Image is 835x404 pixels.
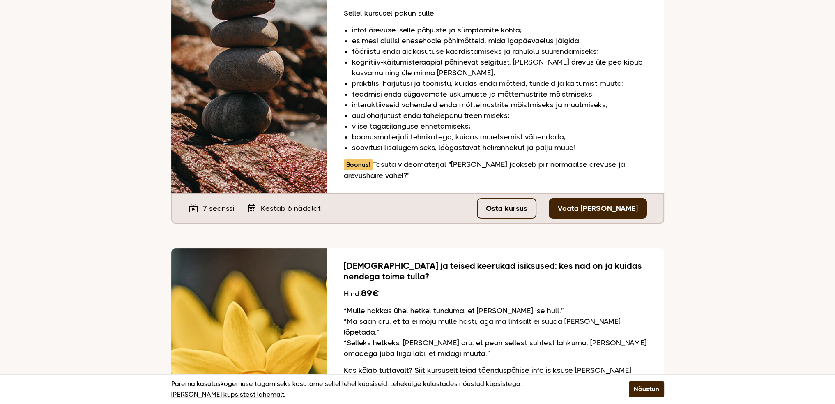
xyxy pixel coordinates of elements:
li: boonusmaterjali tehnikatega, kuidas muretsemist vähendada; [352,132,648,142]
i: live_tv [189,203,198,213]
i: calendar_month [247,203,257,213]
b: 89€ [361,288,379,298]
li: audioharjutust enda tähelepanu treenimiseks; [352,110,648,121]
p: Tasuta videomaterjal "[PERSON_NAME] jookseb piir normaalse ärevuse ja ärevushäire vahel?" [344,159,648,181]
li: infot ärevuse, selle põhjuste ja sümptomite kohta; [352,25,648,35]
span: Boonus! [344,159,373,170]
button: Nõustun [629,381,664,397]
p: Parema kasutuskogemuse tagamiseks kasutame sellel lehel küpsiseid. Lehekülge külastades nõustud k... [171,379,608,400]
li: kognitiiv-käitumisteraapial põhinevat selgitust, [PERSON_NAME] ärevus üle pea kipub kasvama ning ... [352,57,648,78]
h2: [DEMOGRAPHIC_DATA] ja teised keerukad isiksused: kes nad on ja kuidas nendega toime tulla? [344,261,648,282]
p: “Mulle hakkas ühel hetkel tunduma, et [PERSON_NAME] ise hull.” “Ma saan aru, et ta ei mõju mulle ... [344,305,648,359]
p: Sellel kursusel pakun sulle: [344,8,648,18]
a: [PERSON_NAME] küpsistest lähemalt. [171,389,285,400]
li: tööriistu enda ajakasutuse kaardistamiseks ja rahulolu suurendamiseks; [352,46,648,57]
a: Vaata [PERSON_NAME] [549,198,647,219]
div: Kestab 6 nädalat [247,203,321,214]
li: praktilisi harjutusi ja tööriistu, kuidas enda mõtteid, tundeid ja käitumist muuta; [352,78,648,89]
div: Hind: [344,288,648,299]
li: viise tagasilanguse ennetamiseks; [352,121,648,132]
a: Osta kursus [477,198,536,219]
li: soovitusi lisalugemiseks, lõõgastavat helirännakut ja palju muud! [352,142,648,153]
li: esimesi olulisi enesehoole põhimõtteid, mida igapäevaelus jälgida; [352,35,648,46]
li: teadmisi enda sügavamate uskumuste ja mõttemustrite mõistmiseks; [352,89,648,99]
li: interaktiivseid vahendeid enda mõttemustrite mõistmiseks ja muutmiseks; [352,99,648,110]
div: 7 seanssi [189,203,235,214]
